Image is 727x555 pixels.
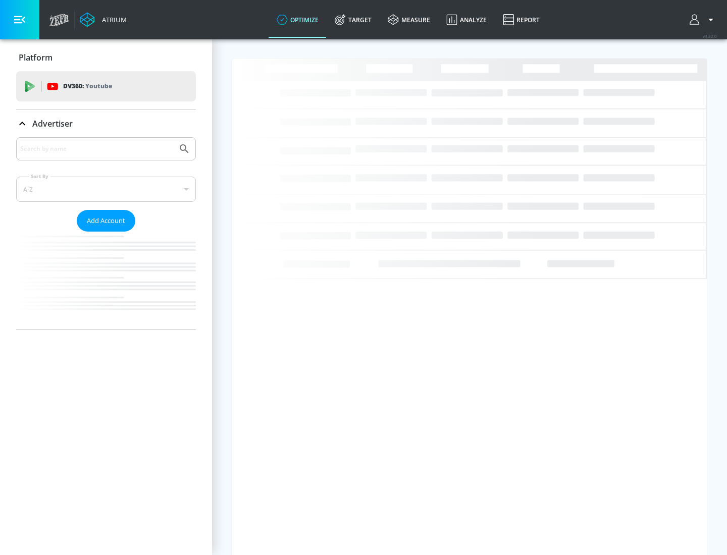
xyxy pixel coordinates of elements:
[16,232,196,329] nav: list of Advertiser
[16,109,196,138] div: Advertiser
[703,33,717,39] span: v 4.32.0
[85,81,112,91] p: Youtube
[20,142,173,155] input: Search by name
[29,173,50,180] label: Sort By
[438,2,495,38] a: Analyze
[63,81,112,92] p: DV360:
[87,215,125,227] span: Add Account
[495,2,548,38] a: Report
[269,2,327,38] a: optimize
[32,118,73,129] p: Advertiser
[98,15,127,24] div: Atrium
[77,210,135,232] button: Add Account
[16,137,196,329] div: Advertiser
[80,12,127,27] a: Atrium
[16,177,196,202] div: A-Z
[19,52,53,63] p: Platform
[16,43,196,72] div: Platform
[16,71,196,101] div: DV360: Youtube
[380,2,438,38] a: measure
[327,2,380,38] a: Target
